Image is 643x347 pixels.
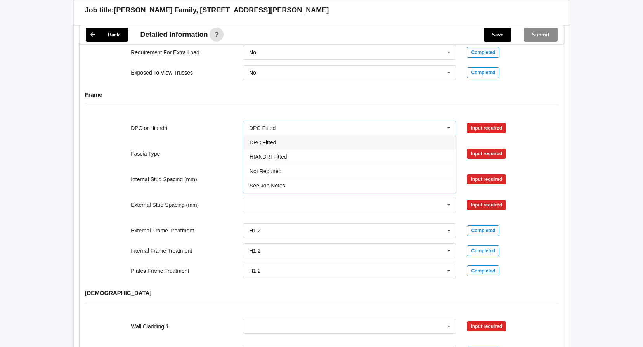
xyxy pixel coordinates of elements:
div: H1.2 [249,268,261,274]
div: Completed [467,47,499,58]
div: Completed [467,225,499,236]
button: Save [484,28,511,42]
label: DPC or Hiandri [131,125,167,131]
div: Input required [467,200,506,210]
label: External Frame Treatment [131,227,194,234]
div: No [249,70,256,75]
label: Fascia Type [131,151,160,157]
label: Internal Frame Treatment [131,248,192,254]
span: HIANDRI Fitted [250,154,287,160]
div: No [249,50,256,55]
label: External Stud Spacing (mm) [131,202,199,208]
button: Back [86,28,128,42]
label: Wall Cladding 1 [131,323,169,330]
span: See Job Notes [250,182,285,189]
h4: [DEMOGRAPHIC_DATA] [85,289,558,297]
span: DPC Fitted [250,139,276,146]
span: Detailed information [140,31,208,38]
div: Completed [467,245,499,256]
div: Input required [467,174,506,184]
label: Requirement For Extra Load [131,49,199,56]
label: Internal Stud Spacing (mm) [131,176,197,182]
div: Input required [467,321,506,331]
label: Plates Frame Treatment [131,268,189,274]
div: Input required [467,123,506,133]
h3: Job title: [85,6,114,15]
span: Not Required [250,168,282,174]
div: Completed [467,67,499,78]
label: Exposed To View Trusses [131,69,193,76]
div: H1.2 [249,248,261,253]
div: Input required [467,149,506,159]
div: Completed [467,265,499,276]
h3: [PERSON_NAME] Family, [STREET_ADDRESS][PERSON_NAME] [114,6,329,15]
h4: Frame [85,91,558,98]
div: H1.2 [249,228,261,233]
